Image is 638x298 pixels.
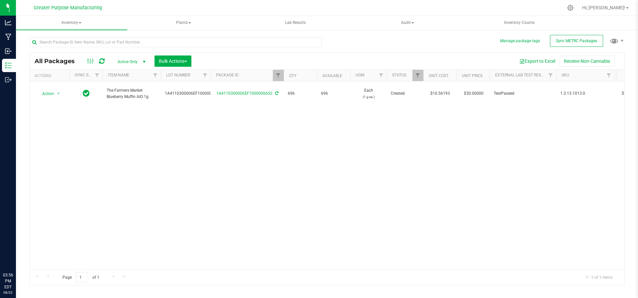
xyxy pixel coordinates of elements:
[392,73,406,77] a: Status
[273,70,284,81] a: Filter
[500,38,540,44] button: Manage package tags
[352,16,463,30] a: Audit
[3,290,13,295] p: 08/22
[36,89,54,98] span: Action
[288,90,313,97] span: 696
[216,91,272,96] a: 1A4110300006EF1000006652
[128,16,239,30] a: Plants
[560,55,614,67] button: Receive Non-Cannabis
[216,73,239,77] a: Package ID
[581,272,618,282] span: 1 - 1 of 1 items
[391,90,419,97] span: Created
[494,90,552,97] span: TestPassed
[423,81,457,106] td: $10.56193
[83,89,90,98] span: In Sync
[566,5,575,11] div: Manage settings
[562,73,569,77] a: SKU
[550,35,603,47] button: Sync METRC Packages
[556,39,597,43] span: Sync METRC Packages
[165,90,221,97] span: 1A4110300006EF1000006614
[276,20,315,26] span: Lab Results
[150,70,161,81] a: Filter
[5,19,12,26] inline-svg: Analytics
[75,73,100,77] a: Sync Status
[464,16,575,30] a: Inventory Counts
[354,87,383,100] span: Each
[461,89,487,98] span: $30.00000
[76,272,88,282] input: 1
[3,272,13,290] p: 03:56 PM EDT
[545,70,556,81] a: Filter
[495,20,544,26] span: Inventory Counts
[412,70,423,81] a: Filter
[34,5,102,11] span: Greater Purpose Manufacturing
[16,16,127,30] a: Inventory
[560,90,610,97] span: 1.3.13.1013.0
[159,58,187,64] span: Bulk Actions
[5,62,12,69] inline-svg: Inventory
[376,70,387,81] a: Filter
[495,73,547,77] a: External Lab Test Result
[429,73,449,78] a: Unit Cost
[240,16,351,30] a: Lab Results
[289,73,296,78] a: Qty
[54,89,63,98] span: select
[35,57,81,65] span: All Packages
[7,245,27,265] iframe: Resource center
[29,37,322,47] input: Search Package ID, Item Name, SKU, Lot or Part Number...
[155,55,191,67] button: Bulk Actions
[356,73,364,77] a: UOM
[354,94,383,100] p: (1 g ea.)
[107,87,157,100] span: The Farmers Market Blueberry Muffin AIO 1g
[274,91,278,96] span: Sync from Compliance System
[5,34,12,40] inline-svg: Manufacturing
[462,73,483,78] a: Unit Price
[200,70,211,81] a: Filter
[5,76,12,83] inline-svg: Outbound
[108,73,129,77] a: Item Name
[35,73,67,78] div: Actions
[20,244,28,252] iframe: Resource center unread badge
[57,272,105,282] span: Page of 1
[582,5,625,10] span: Hi, [PERSON_NAME]!
[5,48,12,54] inline-svg: Inbound
[322,73,342,78] a: Available
[92,70,103,81] a: Filter
[603,70,614,81] a: Filter
[166,73,190,77] a: Lot Number
[321,90,346,97] span: 696
[515,55,560,67] button: Export to Excel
